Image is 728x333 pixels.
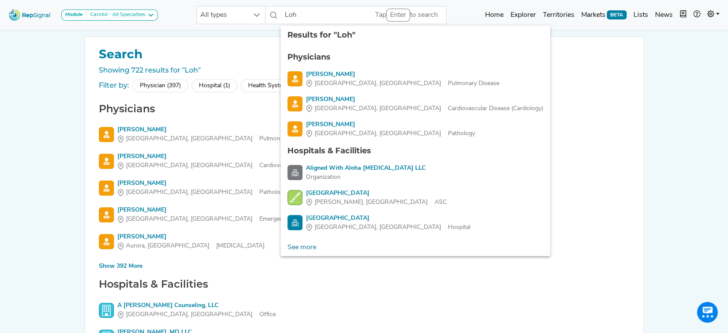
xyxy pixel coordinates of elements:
[126,134,252,143] span: [GEOGRAPHIC_DATA], [GEOGRAPHIC_DATA]
[117,301,276,310] div: A [PERSON_NAME] Counseling, LLC
[306,95,543,104] div: [PERSON_NAME]
[315,104,441,113] span: [GEOGRAPHIC_DATA], [GEOGRAPHIC_DATA]
[652,6,676,24] a: News
[99,179,630,197] a: [PERSON_NAME][GEOGRAPHIC_DATA], [GEOGRAPHIC_DATA]Pathology
[315,129,441,138] span: [GEOGRAPHIC_DATA], [GEOGRAPHIC_DATA]
[306,189,447,198] div: [GEOGRAPHIC_DATA]
[117,188,287,197] div: Pathology
[306,104,543,113] div: Cardiovascular Disease (Cardiology)
[192,79,237,92] div: Hospital (1)
[630,6,652,24] a: Lists
[280,117,550,142] li: Lohini Sundharkrishnan
[99,152,630,170] a: [PERSON_NAME][GEOGRAPHIC_DATA], [GEOGRAPHIC_DATA]Cardiovascular Disease (Cardiology)
[306,173,425,182] div: Organization
[315,223,441,232] span: [GEOGRAPHIC_DATA], [GEOGRAPHIC_DATA]
[306,70,499,79] div: [PERSON_NAME]
[287,120,543,138] a: [PERSON_NAME][GEOGRAPHIC_DATA], [GEOGRAPHIC_DATA]Pathology
[280,67,550,92] li: Lohaliz Bobe
[287,30,356,40] span: Results for "Loh"
[99,303,114,318] img: Office Search Icon
[306,198,447,207] div: ASC
[117,215,315,224] div: Emergency Medicine
[117,152,355,161] div: [PERSON_NAME]
[132,79,188,92] div: Physician (397)
[99,206,630,224] a: [PERSON_NAME][GEOGRAPHIC_DATA], [GEOGRAPHIC_DATA]Emergency Medicine
[117,125,311,134] div: [PERSON_NAME]
[287,96,303,111] img: Physician Search Icon
[126,215,252,224] span: [GEOGRAPHIC_DATA], [GEOGRAPHIC_DATA]
[126,241,209,251] span: Aurora, [GEOGRAPHIC_DATA]
[287,164,543,182] a: Aligned With Aloha [MEDICAL_DATA] LLCOrganization
[99,80,129,91] div: Filter by:
[481,6,507,24] a: Home
[95,47,633,62] h1: Search
[117,161,355,170] div: Cardiovascular Disease (Cardiology)
[386,9,410,22] div: Enter
[287,189,543,207] a: [GEOGRAPHIC_DATA][PERSON_NAME], [GEOGRAPHIC_DATA]ASC
[315,79,441,88] span: [GEOGRAPHIC_DATA], [GEOGRAPHIC_DATA]
[99,127,114,142] img: Physician Search Icon
[65,12,83,17] strong: Module
[280,92,550,117] li: Loheetha Ragupathi
[95,65,633,76] div: Showing 722 results for "Loh"
[281,6,446,24] input: Search a physician or facility
[280,239,323,256] a: See more
[99,234,114,249] img: Physician Search Icon
[507,6,539,24] a: Explorer
[375,9,438,22] div: Tap to search
[306,164,425,173] div: Aligned With Aloha [MEDICAL_DATA] LLC
[280,210,550,235] li: Shiloh Park Hospital
[287,215,303,230] img: Hospital Search Icon
[99,262,142,271] div: Show 392 More
[117,310,276,319] div: Office
[306,79,499,88] div: Pulmonary Disease
[607,10,627,19] span: BETA
[99,301,630,319] a: A [PERSON_NAME] Counseling, LLC[GEOGRAPHIC_DATA], [GEOGRAPHIC_DATA]Office
[95,278,633,291] h2: Hospitals & Facilities
[306,129,475,138] div: Pathology
[95,103,633,115] h2: Physicians
[99,207,114,222] img: Physician Search Icon
[280,160,550,185] li: Aligned With Aloha Chiropractic LLC
[280,185,550,210] li: Aloha Surgical Center
[117,206,315,215] div: [PERSON_NAME]
[577,6,630,24] a: MarketsBETA
[287,190,303,205] img: ASC Search Icon
[99,125,630,143] a: [PERSON_NAME][GEOGRAPHIC_DATA], [GEOGRAPHIC_DATA]Pulmonary Disease
[306,214,470,223] div: [GEOGRAPHIC_DATA]
[61,10,158,21] button: ModuleCarotid - All Specialties
[99,154,114,169] img: Physician Search Icon
[117,134,311,143] div: Pulmonary Disease
[87,12,145,19] div: Carotid - All Specialties
[117,179,287,188] div: [PERSON_NAME]
[99,181,114,196] img: Physician Search Icon
[197,6,249,24] span: All types
[306,120,475,129] div: [PERSON_NAME]
[287,165,303,180] img: Facility Search Icon
[287,121,303,136] img: Physician Search Icon
[126,188,252,197] span: [GEOGRAPHIC_DATA], [GEOGRAPHIC_DATA]
[99,232,630,251] a: [PERSON_NAME]Aurora, [GEOGRAPHIC_DATA][MEDICAL_DATA]
[315,198,428,207] span: [PERSON_NAME], [GEOGRAPHIC_DATA]
[241,79,304,92] div: Health System (0)
[126,310,252,319] span: [GEOGRAPHIC_DATA], [GEOGRAPHIC_DATA]
[287,214,543,232] a: [GEOGRAPHIC_DATA][GEOGRAPHIC_DATA], [GEOGRAPHIC_DATA]Hospital
[126,161,252,170] span: [GEOGRAPHIC_DATA], [GEOGRAPHIC_DATA]
[117,232,265,241] div: [PERSON_NAME]
[287,51,543,63] div: Physicians
[117,241,265,251] div: [MEDICAL_DATA]
[306,223,470,232] div: Hospital
[287,71,303,86] img: Physician Search Icon
[539,6,577,24] a: Territories
[287,70,543,88] a: [PERSON_NAME][GEOGRAPHIC_DATA], [GEOGRAPHIC_DATA]Pulmonary Disease
[676,6,690,24] button: Intel Book
[287,145,543,157] div: Hospitals & Facilities
[287,95,543,113] a: [PERSON_NAME][GEOGRAPHIC_DATA], [GEOGRAPHIC_DATA]Cardiovascular Disease (Cardiology)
